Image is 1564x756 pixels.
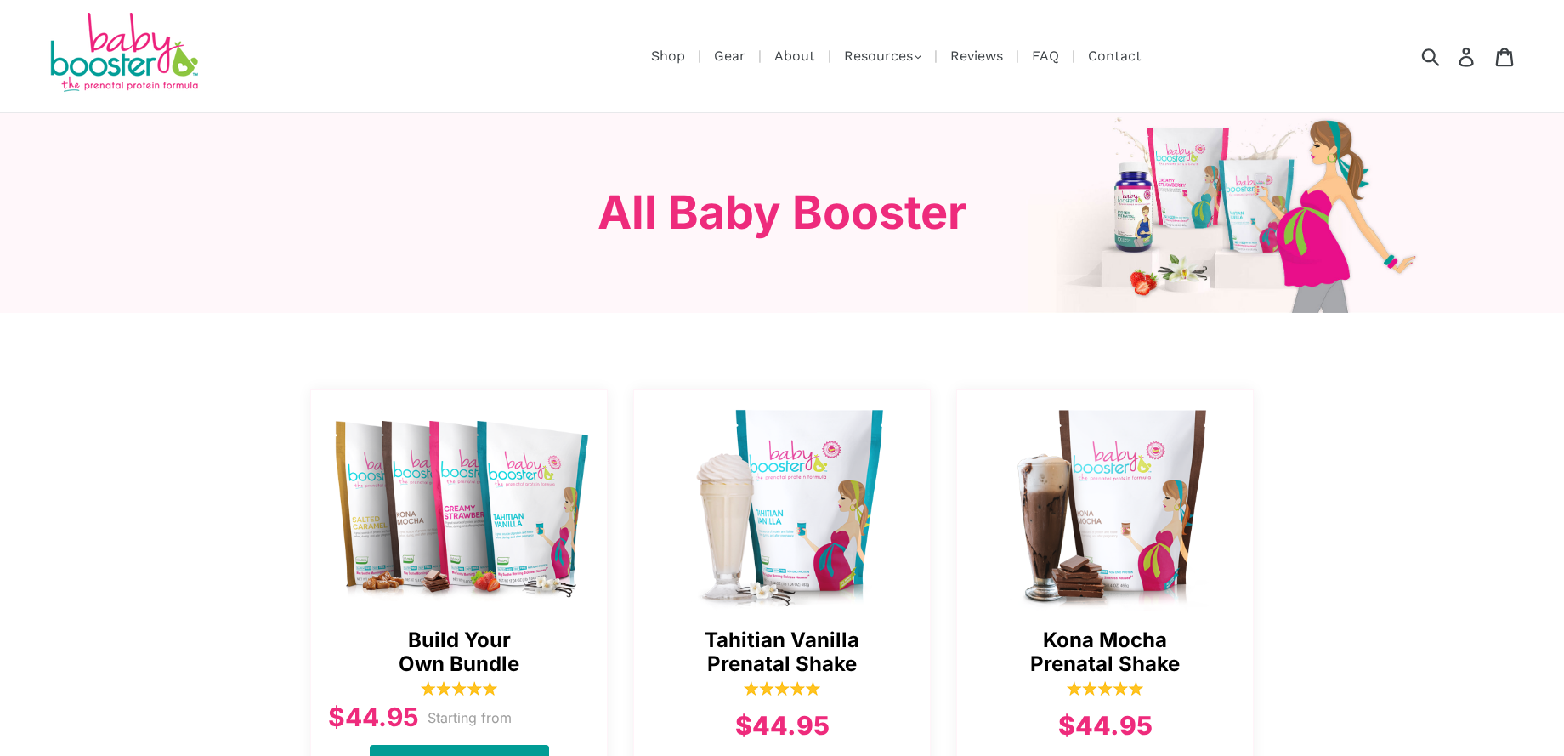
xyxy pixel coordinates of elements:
[643,45,694,66] a: Shop
[942,45,1011,66] a: Reviews
[328,698,419,736] div: $44.95
[634,399,932,611] img: Tahitian Vanilla Prenatal Shake - Ships Same Day
[1427,37,1474,75] input: Search
[651,628,913,678] span: Tahitian Vanilla Prenatal Shake
[428,708,512,728] p: Starting from
[651,707,913,745] div: $44.95
[311,399,609,611] img: all_shakes-1644369424251_1200x.png
[957,390,1255,611] a: Kona Mocha Prenatal Shake - Ships Same Day
[744,680,820,697] img: 5_stars-1-1646348089739_1200x.png
[297,185,1266,241] h3: All Baby Booster
[705,45,754,66] a: Gear
[957,399,1255,611] img: Kona Mocha Prenatal Shake - Ships Same Day
[974,628,1236,678] span: Kona Mocha Prenatal Shake
[766,45,824,66] a: About
[1023,45,1068,66] a: FAQ
[328,628,590,678] span: Build Your Own Bundle
[836,43,930,69] button: Resources
[47,13,200,95] img: Baby Booster Prenatal Protein Supplements
[1079,45,1150,66] a: Contact
[1067,680,1143,697] img: 5_stars-1-1646348089739_1200x.png
[421,680,497,697] img: 5_stars-1-1646348089739_1200x.png
[974,707,1236,745] div: $44.95
[634,390,932,611] a: Tahitian Vanilla Prenatal Shake - Ships Same Day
